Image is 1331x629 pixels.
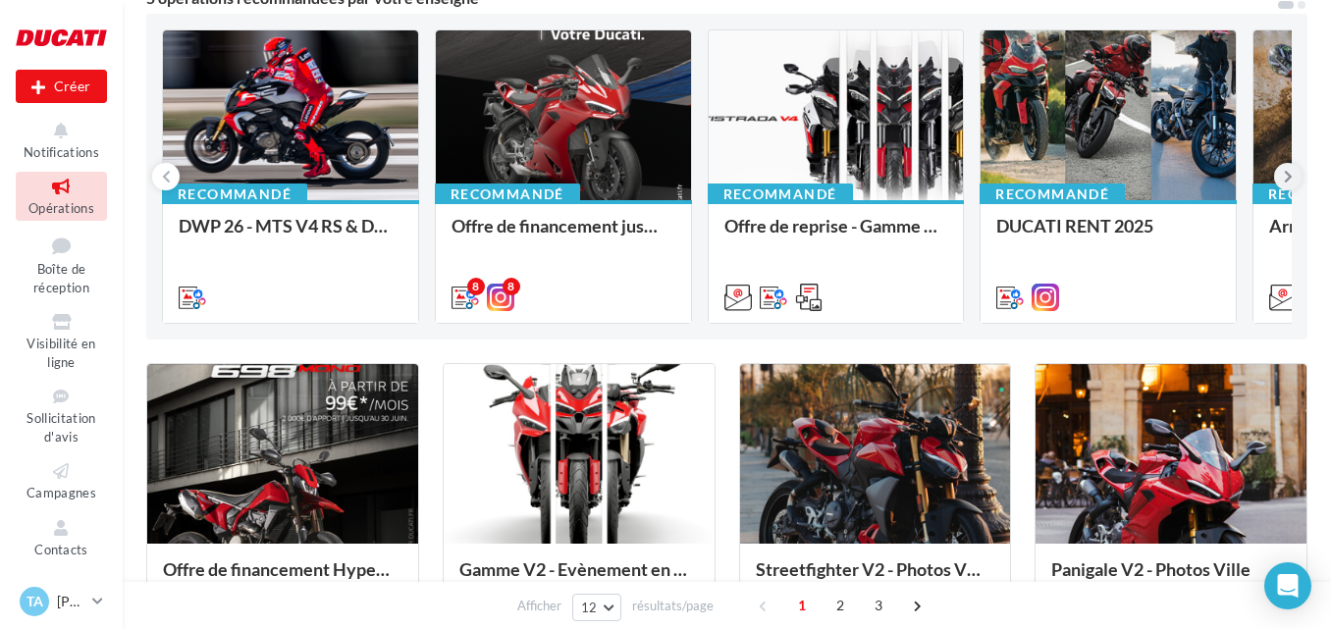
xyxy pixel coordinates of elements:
[16,382,107,448] a: Sollicitation d'avis
[27,336,95,370] span: Visibilité en ligne
[57,592,84,611] p: [PERSON_NAME]
[632,597,714,615] span: résultats/page
[825,590,856,621] span: 2
[581,600,598,615] span: 12
[16,172,107,220] a: Opérations
[163,559,402,599] div: Offre de financement Hypermotard 698 Mono
[16,229,107,300] a: Boîte de réception
[16,116,107,164] button: Notifications
[1051,559,1291,599] div: Panigale V2 - Photos Ville
[980,183,1125,205] div: Recommandé
[162,183,307,205] div: Recommandé
[572,594,622,621] button: 12
[16,583,107,620] a: TA [PERSON_NAME]
[708,183,853,205] div: Recommandé
[27,592,43,611] span: TA
[179,216,402,255] div: DWP 26 - MTS V4 RS & Diavel V4 RS
[27,410,95,445] span: Sollicitation d'avis
[467,278,485,295] div: 8
[435,183,580,205] div: Recommandé
[24,144,99,160] span: Notifications
[452,216,675,255] div: Offre de financement jusqu'au 30 septembre
[34,542,88,557] span: Contacts
[28,200,94,216] span: Opérations
[724,216,948,255] div: Offre de reprise - Gamme MTS V4
[756,559,995,599] div: Streetfighter V2 - Photos Ville
[863,590,894,621] span: 3
[16,456,107,504] a: Campagnes
[1264,562,1311,609] div: Open Intercom Messenger
[503,278,520,295] div: 8
[16,513,107,561] a: Contacts
[33,261,89,295] span: Boîte de réception
[27,485,96,500] span: Campagnes
[996,216,1220,255] div: DUCATI RENT 2025
[459,559,699,599] div: Gamme V2 - Evènement en concession
[16,70,107,103] div: Nouvelle campagne
[517,597,561,615] span: Afficher
[16,307,107,374] a: Visibilité en ligne
[786,590,818,621] span: 1
[16,70,107,103] button: Créer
